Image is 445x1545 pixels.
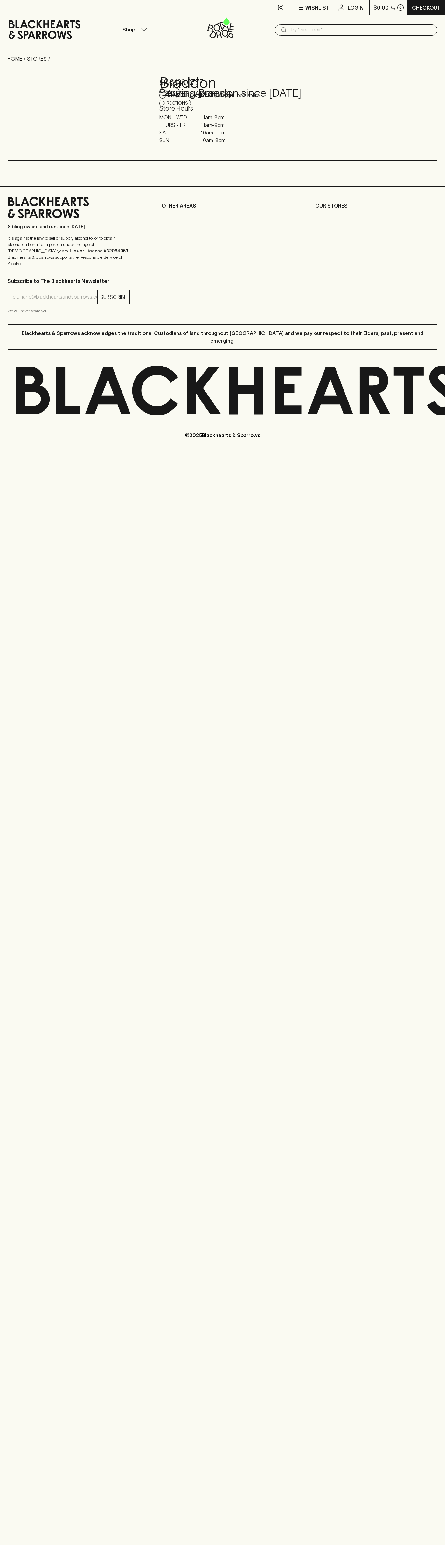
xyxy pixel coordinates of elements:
[89,4,95,11] p: ⠀
[8,308,130,314] p: We will never spam you
[27,56,47,62] a: STORES
[290,25,432,35] input: Try "Pinot noir"
[162,202,284,209] p: OTHER AREAS
[8,223,130,230] p: Sibling owned and run since [DATE]
[399,6,402,9] p: 0
[89,15,178,44] button: Shop
[305,4,330,11] p: Wishlist
[373,4,389,11] p: $0.00
[100,293,127,301] p: SUBSCRIBE
[98,290,129,304] button: SUBSCRIBE
[412,4,441,11] p: Checkout
[70,248,128,253] strong: Liquor License #32064953
[315,202,437,209] p: OUR STORES
[348,4,364,11] p: Login
[13,292,97,302] input: e.g. jane@blackheartsandsparrows.com.au
[8,235,130,267] p: It is against the law to sell or supply alcohol to, or to obtain alcohol on behalf of a person un...
[8,56,22,62] a: HOME
[122,26,135,33] p: Shop
[12,329,433,345] p: Blackhearts & Sparrows acknowledges the traditional Custodians of land throughout [GEOGRAPHIC_DAT...
[8,277,130,285] p: Subscribe to The Blackhearts Newsletter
